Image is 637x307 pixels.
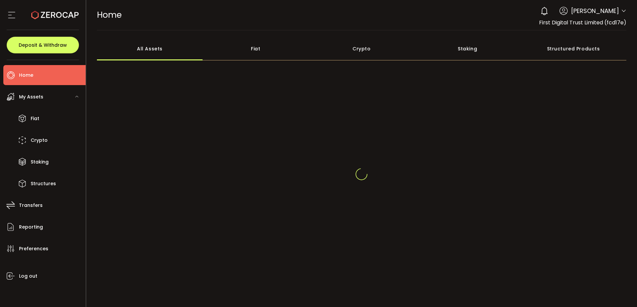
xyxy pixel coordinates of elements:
[539,19,626,26] span: First Digital Trust Limited (fcd17e)
[19,43,67,47] span: Deposit & Withdraw
[309,37,414,60] div: Crypto
[19,92,43,102] span: My Assets
[19,201,43,210] span: Transfers
[7,37,79,53] button: Deposit & Withdraw
[19,244,48,254] span: Preferences
[97,9,122,21] span: Home
[31,157,49,167] span: Staking
[19,271,37,281] span: Log out
[19,70,33,80] span: Home
[19,222,43,232] span: Reporting
[414,37,520,60] div: Staking
[203,37,309,60] div: Fiat
[31,135,48,145] span: Crypto
[520,37,626,60] div: Structured Products
[97,37,203,60] div: All Assets
[31,179,56,189] span: Structures
[31,114,39,123] span: Fiat
[571,6,619,15] span: [PERSON_NAME]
